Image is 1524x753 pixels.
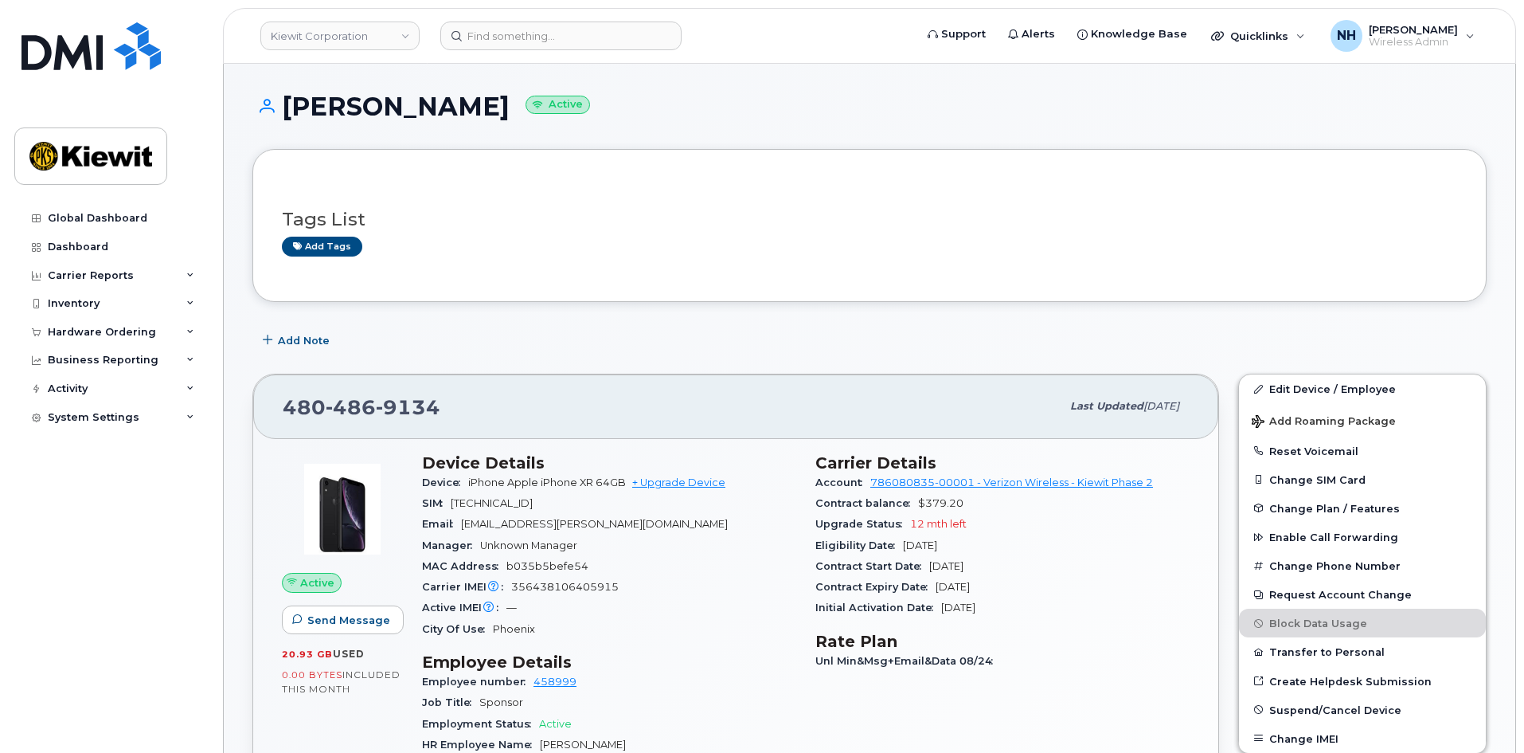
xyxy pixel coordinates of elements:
[493,623,535,635] span: Phoenix
[252,92,1487,120] h1: [PERSON_NAME]
[479,696,523,708] span: Sponsor
[422,518,461,530] span: Email
[422,453,796,473] h3: Device Details
[1143,400,1179,412] span: [DATE]
[282,649,333,660] span: 20.93 GB
[540,739,626,751] span: [PERSON_NAME]
[1252,415,1396,430] span: Add Roaming Package
[815,602,941,614] span: Initial Activation Date
[815,560,929,572] span: Contract Start Date
[1239,696,1486,724] button: Suspend/Cancel Device
[422,623,493,635] span: City Of Use
[918,497,963,509] span: $379.20
[815,453,1190,473] h3: Carrier Details
[815,581,936,593] span: Contract Expiry Date
[815,477,870,488] span: Account
[1070,400,1143,412] span: Last updated
[1239,724,1486,753] button: Change IMEI
[252,326,343,355] button: Add Note
[326,395,376,419] span: 486
[295,461,390,557] img: image20231002-3703462-1qb80zy.jpeg
[1239,523,1486,551] button: Enable Call Forwarding
[632,477,725,488] a: + Upgrade Device
[300,575,334,590] span: Active
[511,581,619,593] span: 356438106405915
[910,518,967,530] span: 12 mth left
[815,632,1190,651] h3: Rate Plan
[376,395,440,419] span: 9134
[307,613,390,628] span: Send Message
[1239,404,1486,437] button: Add Roaming Package
[283,395,440,419] span: 480
[903,539,937,551] span: [DATE]
[815,497,918,509] span: Contract balance
[282,237,362,257] a: Add tags
[468,477,626,488] span: iPhone Apple iPhone XR 64GB
[422,718,539,730] span: Employment Status
[422,539,480,551] span: Manager
[422,653,796,672] h3: Employee Details
[1239,437,1486,465] button: Reset Voicemail
[941,602,975,614] span: [DATE]
[278,333,330,348] span: Add Note
[1239,375,1486,403] a: Edit Device / Employee
[1269,502,1400,514] span: Change Plan / Features
[929,560,963,572] span: [DATE]
[282,669,342,680] span: 0.00 Bytes
[1239,637,1486,666] button: Transfer to Personal
[870,477,1153,488] a: 786080835-00001 - Verizon Wireless - Kiewit Phase 2
[461,518,728,530] span: [EMAIL_ADDRESS][PERSON_NAME][DOMAIN_NAME]
[526,96,590,114] small: Active
[815,539,903,551] span: Eligibility Date
[422,477,468,488] span: Device
[1239,667,1486,696] a: Create Helpdesk Submission
[815,655,1001,667] span: Unl Min&Msg+Email&Data 08/24
[1239,580,1486,609] button: Request Account Change
[282,669,401,695] span: included this month
[506,560,588,572] span: b035b5befe54
[282,606,404,634] button: Send Message
[815,518,910,530] span: Upgrade Status
[422,602,506,614] span: Active IMEI
[506,602,517,614] span: —
[422,497,451,509] span: SIM
[422,676,533,688] span: Employee number
[333,648,365,660] span: used
[282,210,1457,229] h3: Tags List
[1269,531,1398,543] span: Enable Call Forwarding
[422,581,511,593] span: Carrier IMEI
[422,560,506,572] span: MAC Address
[480,539,577,551] span: Unknown Manager
[539,718,572,730] span: Active
[1239,465,1486,494] button: Change SIM Card
[422,696,479,708] span: Job Title
[936,581,970,593] span: [DATE]
[1269,704,1401,716] span: Suspend/Cancel Device
[533,676,576,688] a: 458999
[422,739,540,751] span: HR Employee Name
[1239,551,1486,580] button: Change Phone Number
[1239,494,1486,523] button: Change Plan / Features
[1239,609,1486,637] button: Block Data Usage
[451,497,533,509] span: [TECHNICAL_ID]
